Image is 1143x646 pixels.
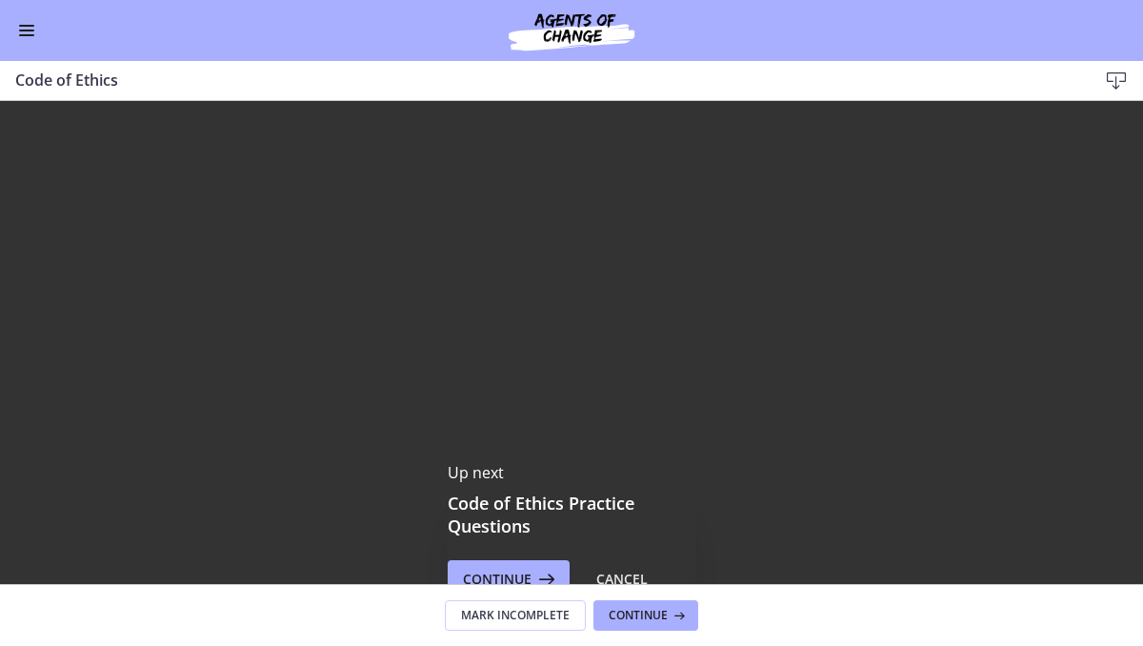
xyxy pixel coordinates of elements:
span: Continue [463,568,531,591]
button: Mark Incomplete [445,600,586,631]
button: Continue [593,600,698,631]
span: Continue [609,608,668,623]
button: Continue [448,560,570,598]
button: Enable menu [15,19,38,42]
button: Cancel [581,560,663,598]
div: Cancel [596,568,648,591]
img: Agents of Change [457,8,686,53]
p: Up next [448,461,695,484]
span: Mark Incomplete [461,608,570,623]
h3: Code of Ethics [15,69,1067,91]
h3: Code of Ethics Practice Questions [448,492,695,537]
